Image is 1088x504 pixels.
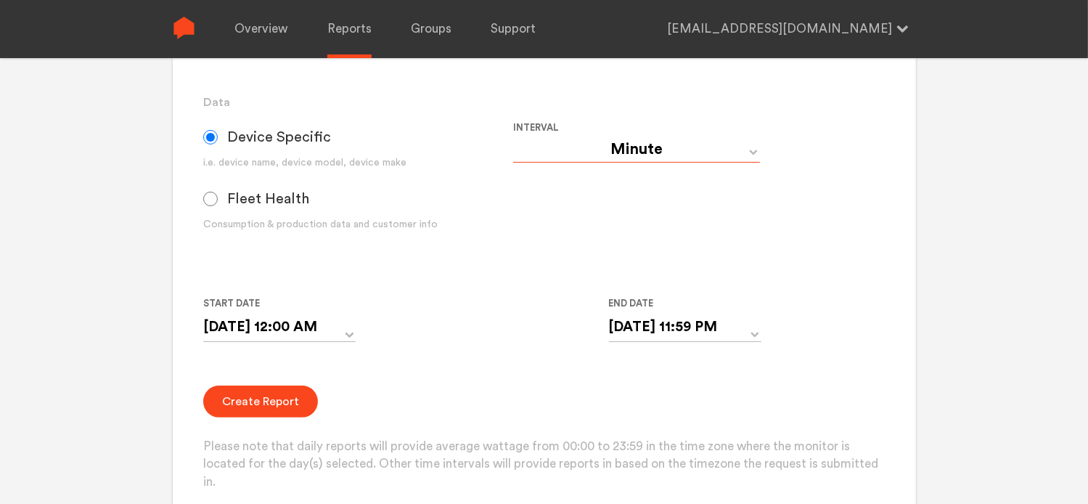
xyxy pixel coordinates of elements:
[227,129,331,146] span: Device Specific
[227,190,309,208] span: Fleet Health
[203,94,885,111] h3: Data
[609,295,750,312] label: End Date
[513,119,811,137] label: Interval
[203,130,218,145] input: Device Specific
[203,295,344,312] label: Start Date
[173,17,195,39] img: Sense Logo
[203,217,513,232] div: Consumption & production data and customer info
[203,192,218,206] input: Fleet Health
[203,438,885,492] p: Please note that daily reports will provide average wattage from 00:00 to 23:59 in the time zone ...
[203,386,318,418] button: Create Report
[203,155,513,171] div: i.e. device name, device model, device make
